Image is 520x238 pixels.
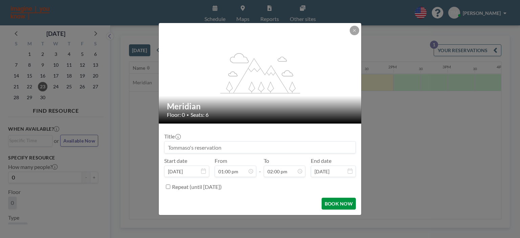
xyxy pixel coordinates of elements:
label: End date [311,157,331,164]
span: Seats: 6 [191,111,209,118]
label: To [264,157,269,164]
span: Floor: 0 [167,111,185,118]
span: - [259,160,261,175]
span: • [187,112,189,117]
h2: Meridian [167,101,354,111]
button: BOOK NOW [322,198,356,210]
label: From [215,157,227,164]
label: Start date [164,157,187,164]
label: Repeat (until [DATE]) [172,183,222,190]
input: Tommaso's reservation [165,142,355,153]
label: Title [164,133,180,140]
g: flex-grow: 1.2; [220,52,300,93]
